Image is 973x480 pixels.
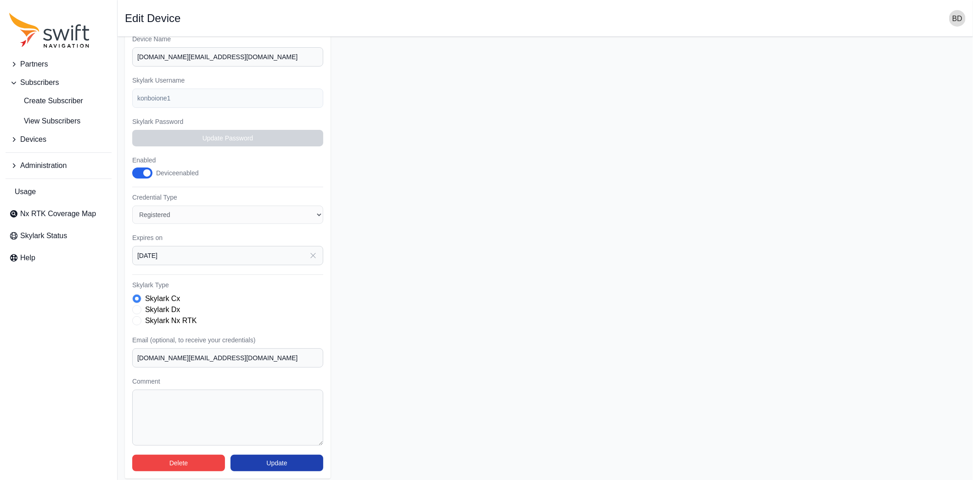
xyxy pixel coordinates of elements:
[6,55,112,73] button: Partners
[132,335,323,345] label: Email (optional, to receive your credentials)
[9,95,83,106] span: Create Subscriber
[6,112,112,130] a: View Subscribers
[132,34,323,44] label: Device Name
[15,186,36,197] span: Usage
[6,130,112,149] button: Devices
[132,156,208,165] label: Enabled
[6,92,112,110] a: Create Subscriber
[132,246,323,265] input: YYYY-MM-DD
[145,315,197,326] label: Skylark Nx RTK
[132,293,323,326] div: Skylark Type
[20,208,96,219] span: Nx RTK Coverage Map
[132,130,323,146] button: Update Password
[132,193,323,202] label: Credential Type
[132,280,323,290] label: Skylark Type
[132,377,323,386] label: Comment
[132,455,225,471] button: Delete
[6,227,112,245] a: Skylark Status
[132,233,323,242] label: Expires on
[6,183,112,201] a: Usage
[6,73,112,92] button: Subscribers
[9,116,80,127] span: View Subscribers
[20,77,59,88] span: Subscribers
[6,249,112,267] a: Help
[132,76,323,85] label: Skylark Username
[20,134,46,145] span: Devices
[6,205,112,223] a: Nx RTK Coverage Map
[20,160,67,171] span: Administration
[231,455,323,471] button: Update
[132,89,323,108] input: example-user
[145,304,180,315] label: Skylark Dx
[20,252,35,263] span: Help
[132,47,323,67] input: Device #01
[949,10,966,27] img: user photo
[132,117,323,126] label: Skylark Password
[145,293,180,304] label: Skylark Cx
[156,168,199,178] div: Device enabled
[125,13,180,24] h1: Edit Device
[6,156,112,175] button: Administration
[20,230,67,241] span: Skylark Status
[20,59,48,70] span: Partners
